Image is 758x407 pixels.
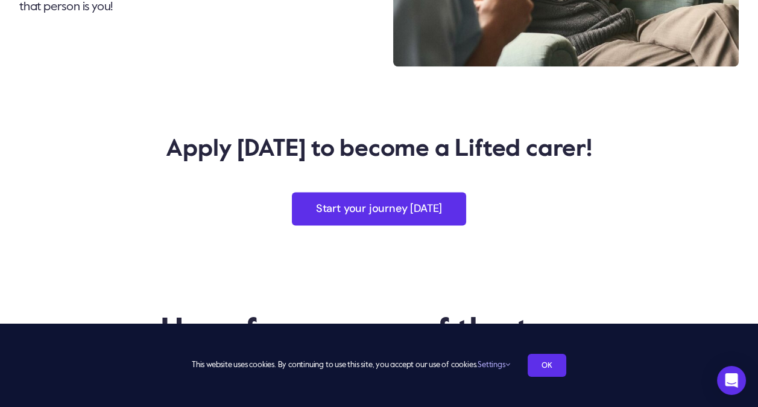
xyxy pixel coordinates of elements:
h2: Hear from some of the team [19,317,739,350]
a: Settings [478,361,510,369]
a: OK [528,354,566,377]
span: This website uses cookies. By continuing to use this site, you accept our use of cookies. [192,356,510,375]
span: Apply [DATE] to become a Lifted carer! [166,137,592,161]
a: Start your journey [DATE] [292,192,467,225]
span: Start your journey [DATE] [316,202,443,215]
div: Open Intercom Messenger [717,366,746,395]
